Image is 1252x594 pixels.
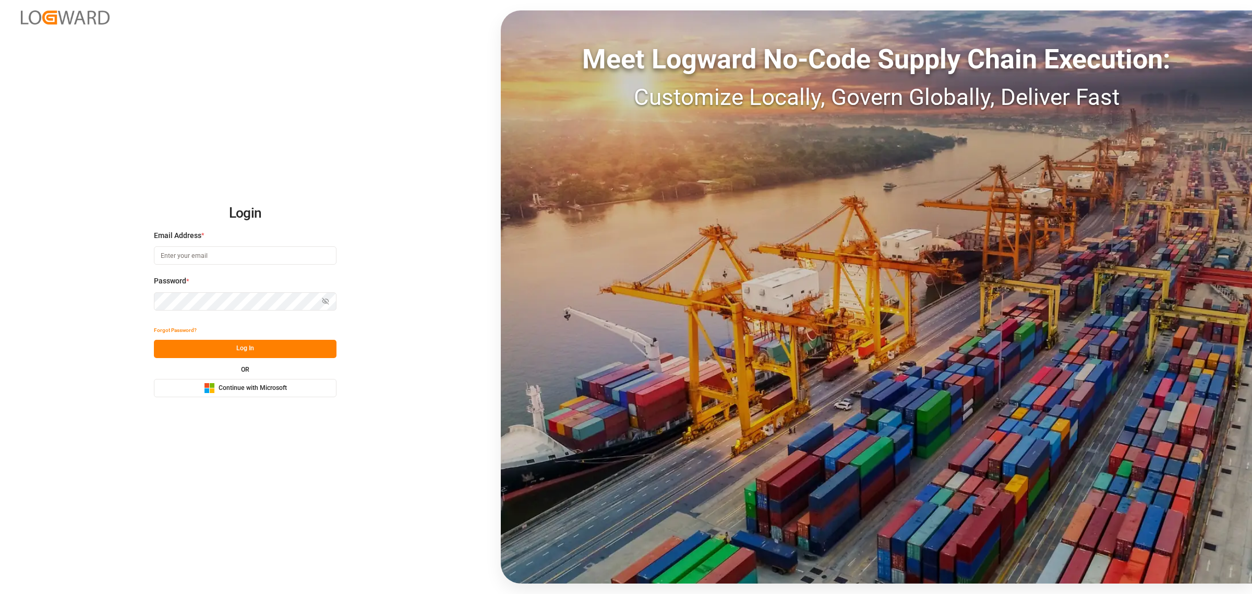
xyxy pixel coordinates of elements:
button: Log In [154,340,336,358]
span: Password [154,276,186,287]
div: Meet Logward No-Code Supply Chain Execution: [501,39,1252,80]
h2: Login [154,197,336,230]
small: OR [241,366,249,373]
span: Continue with Microsoft [219,384,287,393]
span: Email Address [154,230,201,241]
button: Continue with Microsoft [154,379,336,397]
img: Logward_new_orange.png [21,10,110,25]
button: Forgot Password? [154,322,197,340]
div: Customize Locally, Govern Globally, Deliver Fast [501,80,1252,114]
input: Enter your email [154,246,336,265]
